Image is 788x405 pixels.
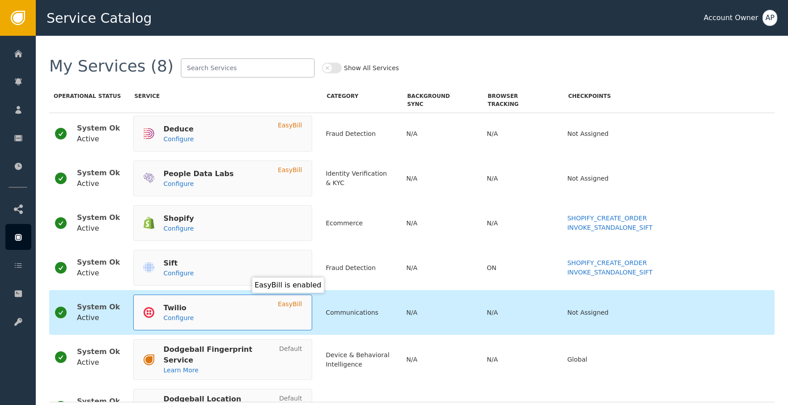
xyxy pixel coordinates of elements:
[163,179,194,189] a: Configure
[54,78,134,108] div: Status
[163,344,270,366] div: Dodgeball Fingerprint Service
[77,212,120,223] div: System Ok
[77,302,120,312] div: System Ok
[326,78,394,108] div: Category
[703,13,758,23] div: Account Owner
[77,312,120,323] div: Active
[163,258,194,269] div: Sift
[77,223,120,234] div: Active
[77,257,120,268] div: System Ok
[326,263,393,273] div: Fraud Detection
[77,134,120,144] div: Active
[487,78,555,108] div: Tracking
[77,168,120,178] div: System Ok
[326,129,393,139] div: Fraud Detection
[278,121,302,130] div: EasyBill
[568,78,635,108] div: Checkpoints
[163,367,198,374] span: Learn More
[487,219,554,228] div: N/A
[163,224,194,233] a: Configure
[163,269,194,278] a: Configure
[163,124,194,135] div: Deduce
[77,268,120,278] div: Active
[163,366,198,375] a: Learn More
[406,263,473,273] div: N/A
[406,308,473,317] div: N/A
[487,263,554,273] div: ON
[77,346,120,357] div: System Ok
[406,129,473,139] div: N/A
[326,219,393,228] div: Ecommerce
[567,355,634,364] div: Global
[47,8,152,28] span: Service Catalog
[487,355,554,364] div: N/A
[406,355,473,364] div: N/A
[567,129,634,139] div: Not Assigned
[54,92,96,108] span: Operational
[487,129,554,139] div: N/A
[326,308,393,317] div: Communications
[326,350,393,369] div: Device & Behavioral Intelligence
[181,58,315,78] input: Search Services
[567,268,634,277] a: INVOKE_STANDALONE_SIFT
[567,223,634,232] a: INVOKE_STANDALONE_SIFT
[487,92,552,100] span: Browser
[344,63,399,73] label: Show All Services
[77,123,120,134] div: System Ok
[567,214,634,223] a: SHOPIFY_CREATE_ORDER
[279,344,302,354] div: Default
[163,213,194,224] div: Shopify
[278,300,302,309] div: EasyBill
[163,270,194,277] span: Configure
[407,78,474,108] div: Sync
[406,174,473,183] div: N/A
[163,313,194,323] a: Configure
[407,92,472,100] span: Background
[163,225,194,232] span: Configure
[77,357,120,368] div: Active
[163,135,194,143] span: Configure
[163,303,194,313] div: Twilio
[487,308,554,317] div: N/A
[163,314,194,321] span: Configure
[134,78,313,108] div: Service
[326,169,393,188] div: Identity Verification & KYC
[163,180,194,187] span: Configure
[49,58,174,78] div: My Services (8)
[252,278,323,293] div: EasyBill is enabled
[77,178,120,189] div: Active
[278,165,302,175] div: EasyBill
[567,174,634,183] div: Not Assigned
[279,394,302,403] div: Default
[406,219,473,228] div: N/A
[487,174,554,183] div: N/A
[163,135,194,144] a: Configure
[567,258,634,268] a: SHOPIFY_CREATE_ORDER
[567,308,634,317] div: Not Assigned
[763,10,777,26] button: AP
[163,169,233,179] div: People Data Labs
